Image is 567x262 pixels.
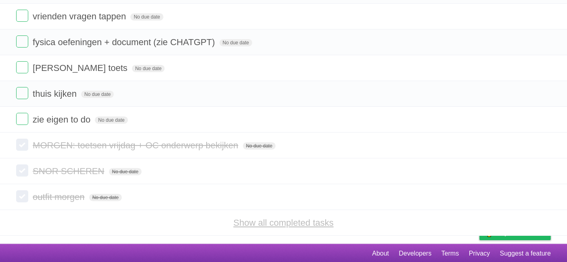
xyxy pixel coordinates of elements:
[130,13,163,21] span: No due date
[16,139,28,151] label: Done
[89,194,122,201] span: No due date
[33,89,79,99] span: thuis kijken
[33,11,128,21] span: vrienden vragen tappen
[399,246,431,261] a: Developers
[500,246,551,261] a: Suggest a feature
[33,63,130,73] span: [PERSON_NAME] toets
[95,116,128,124] span: No due date
[16,61,28,73] label: Done
[233,218,333,228] a: Show all completed tasks
[33,114,92,125] span: zie eigen to do
[33,192,86,202] span: outfit morgen
[469,246,490,261] a: Privacy
[496,226,547,240] span: Buy me a coffee
[33,37,217,47] span: fysica oefeningen + document (zie CHATGPT)
[441,246,459,261] a: Terms
[16,113,28,125] label: Done
[16,35,28,48] label: Done
[243,142,276,150] span: No due date
[16,10,28,22] label: Done
[16,164,28,177] label: Done
[132,65,165,72] span: No due date
[372,246,389,261] a: About
[220,39,252,46] span: No due date
[16,87,28,99] label: Done
[81,91,114,98] span: No due date
[33,140,240,150] span: MORGEN: toetsen vrijdag + OC onderwerp bekijken
[109,168,142,175] span: No due date
[33,166,106,176] span: SNOR SCHEREN
[16,190,28,202] label: Done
